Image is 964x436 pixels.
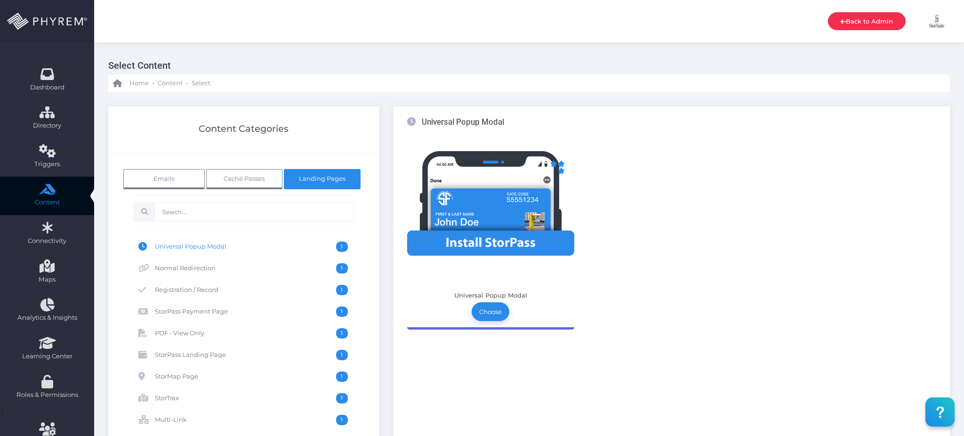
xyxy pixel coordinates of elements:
[134,236,354,258] a: Universal Popup Modal 1
[6,352,88,361] span: Learning Center
[420,292,561,299] h6: Universal Popup Modal
[30,83,64,92] span: Dashboard
[336,371,348,382] span: 1
[134,258,354,279] a: Normal Redirection 1
[336,328,348,339] span: 1
[828,12,906,30] a: Back to Admin
[6,121,88,130] span: Directory
[134,279,354,301] a: Registration / Record 1
[6,236,88,246] span: Connectivity
[154,202,354,221] input: Search...
[155,285,337,295] span: Registration / Record
[336,393,348,404] span: 1
[6,160,88,169] span: Triggers
[299,175,345,182] span: Landing Pages
[192,74,210,92] a: Select
[129,79,149,88] span: Home
[422,117,504,127] h3: Universal Popup Modal
[134,323,354,344] a: PDF - View Only 1
[6,313,88,323] span: Analytics & Insights
[155,328,337,339] span: PDF - View Only
[6,198,88,207] span: Content
[134,301,354,323] a: StorPass Payment Page 1
[185,79,190,88] li: -
[192,79,210,88] span: Select
[155,393,337,404] span: StorTrax
[134,388,354,409] a: StorTrax 1
[155,371,337,382] span: StorMap Page
[155,350,337,360] span: StorPass Landing Page
[108,57,943,74] h3: Select Content
[134,366,354,388] a: StorMap Page 1
[134,344,354,366] a: StorPass Landing Page 1
[336,263,348,274] span: 1
[336,350,348,360] span: 1
[336,242,348,252] span: 1
[113,74,149,92] a: Home
[336,415,348,425] span: 1
[155,263,337,274] span: Normal Redirection
[151,79,156,88] li: -
[158,79,183,88] span: Content
[155,307,337,317] span: StorPass Payment Page
[155,415,337,425] span: Multi-Link
[39,275,56,284] span: Maps
[6,390,88,400] span: Roles & Permissions
[158,74,183,92] a: Content
[153,175,175,182] span: Emails
[224,175,265,182] span: Caché Passes
[336,307,348,317] span: 1
[155,242,337,252] span: Universal Popup Modal
[336,285,348,295] span: 1
[472,302,509,321] a: Choose
[122,122,366,136] div: Content Categories
[134,409,354,431] a: Multi-Link 1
